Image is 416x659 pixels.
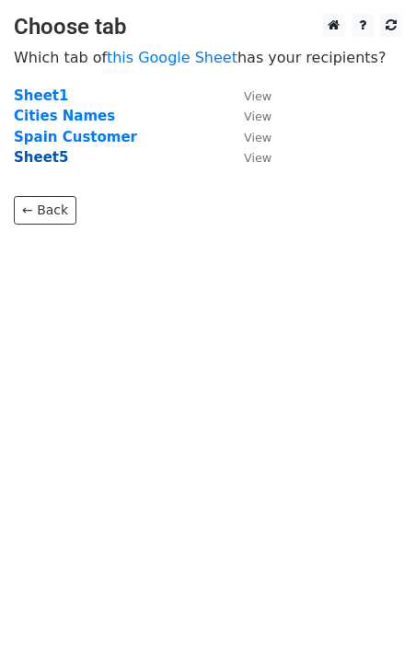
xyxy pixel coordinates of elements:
a: this Google Sheet [107,49,237,66]
small: View [244,151,272,165]
a: Spain Customer [14,129,137,145]
h3: Choose tab [14,14,402,40]
small: View [244,89,272,103]
p: Which tab of has your recipients? [14,48,402,67]
a: View [225,108,272,124]
iframe: Chat Widget [324,571,416,659]
a: Sheet1 [14,87,68,104]
a: ← Back [14,196,76,225]
a: Sheet5 [14,149,68,166]
small: View [244,110,272,123]
a: View [225,129,272,145]
a: View [225,87,272,104]
a: Cities Names [14,108,115,124]
a: View [225,149,272,166]
small: View [244,131,272,145]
